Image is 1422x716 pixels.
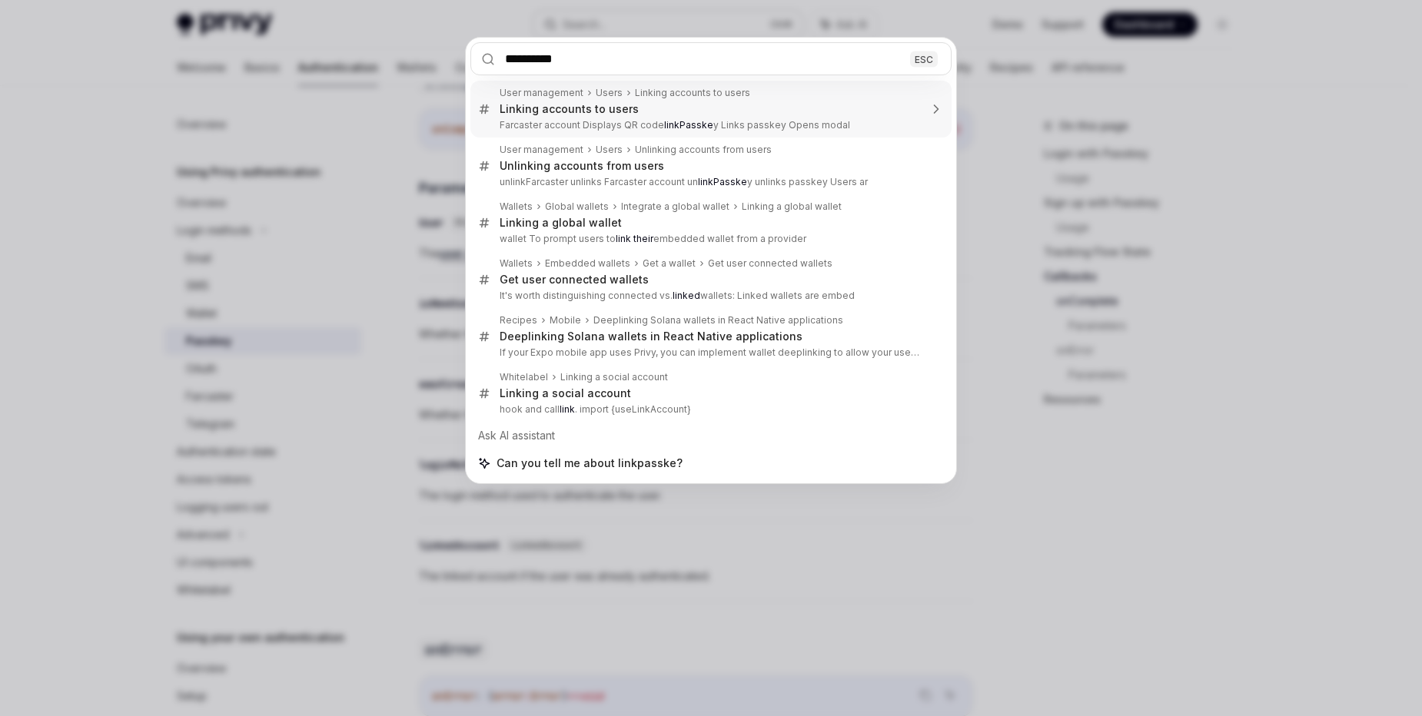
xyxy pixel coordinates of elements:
div: Get user connected wallets [708,257,832,270]
div: Unlinking accounts from users [500,159,664,173]
div: Integrate a global wallet [621,201,729,213]
p: wallet To prompt users to embedded wallet from a provider [500,233,919,245]
p: It's worth distinguishing connected vs. wallets: Linked wallets are embed [500,290,919,302]
div: Linking accounts to users [635,87,750,99]
b: link their [616,233,653,244]
div: Deeplinking Solana wallets in React Native applications [500,330,802,343]
p: If your Expo mobile app uses Privy, you can implement wallet deeplinking to allow your users to conn [500,346,919,359]
div: Wallets [500,201,533,213]
b: linkPasske [698,176,747,187]
p: hook and call . import {useLinkAccount} [500,403,919,416]
div: Get user connected wallets [500,273,649,287]
div: Linking a social account [560,371,668,383]
div: Linking a global wallet [500,216,622,230]
div: Users [596,144,623,156]
div: Mobile [550,314,581,327]
div: Linking a social account [500,386,631,400]
p: Farcaster account Displays QR code y Links passkey Opens modal [500,119,919,131]
div: Whitelabel [500,371,548,383]
b: link [560,403,575,415]
div: Embedded wallets [545,257,630,270]
div: Users [596,87,623,99]
div: Deeplinking Solana wallets in React Native applications [593,314,843,327]
b: linkPasske [664,119,713,131]
span: Can you tell me about linkpasske? [497,456,683,471]
div: Unlinking accounts from users [635,144,772,156]
div: Recipes [500,314,537,327]
div: Linking a global wallet [742,201,842,213]
div: Ask AI assistant [470,422,952,449]
div: Linking accounts to users [500,102,639,116]
div: ESC [910,51,938,67]
div: User management [500,87,583,99]
div: Get a wallet [643,257,696,270]
p: unlinkFarcaster unlinks Farcaster account un y unlinks passkey Users ar [500,176,919,188]
b: linked [673,290,700,301]
div: User management [500,144,583,156]
div: Wallets [500,257,533,270]
div: Global wallets [545,201,609,213]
